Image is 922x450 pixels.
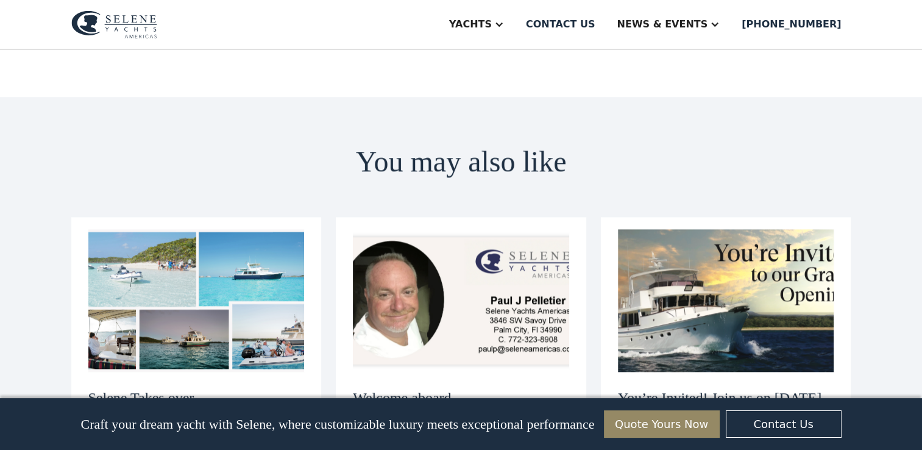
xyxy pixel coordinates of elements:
div: Yachts [449,17,492,32]
div: Contact us [526,17,595,32]
img: logo [71,10,157,38]
p: Craft your dream yacht with Selene, where customizable luxury meets exceptional performance [80,416,594,432]
div: [PHONE_NUMBER] [742,17,841,32]
h3: You’re Invited! Join us on [DATE] for the Grand Opening of Selene Yachts [GEOGRAPHIC_DATA] [618,389,834,441]
a: Quote Yours Now [604,410,720,438]
div: News & EVENTS [617,17,707,32]
h2: You may also like [356,146,567,178]
a: Contact Us [726,410,842,438]
h3: Selene Takes over [PERSON_NAME] [88,389,305,424]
